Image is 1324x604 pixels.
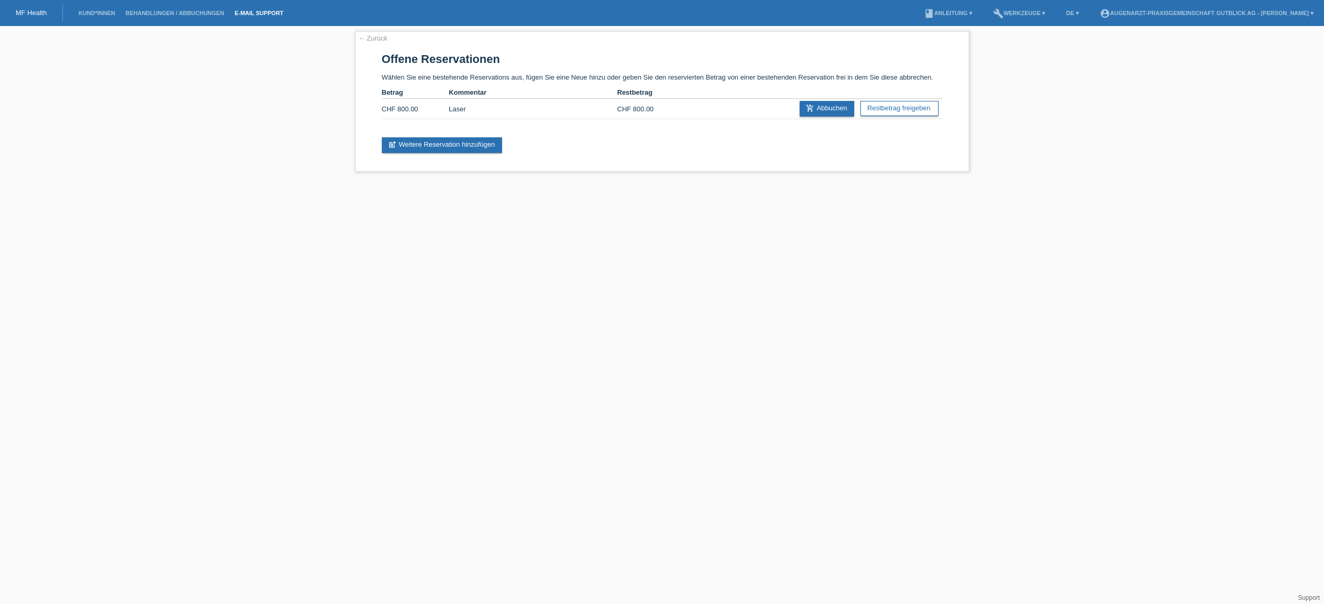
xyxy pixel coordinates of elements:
[1061,10,1084,16] a: DE ▾
[617,86,684,99] th: Restbetrag
[382,137,503,153] a: post_addWeitere Reservation hinzufügen
[860,101,938,116] a: Restbetrag freigeben
[993,8,1004,19] i: build
[120,10,229,16] a: Behandlungen / Abbuchungen
[16,9,47,17] a: MF Health
[1298,594,1320,601] a: Support
[358,34,388,42] a: ← Zurück
[388,140,396,149] i: post_add
[924,8,934,19] i: book
[229,10,289,16] a: E-Mail Support
[382,53,943,66] h1: Offene Reservationen
[449,86,617,99] th: Kommentar
[988,10,1051,16] a: buildWerkzeuge ▾
[806,104,814,112] i: add_shopping_cart
[617,99,684,119] td: CHF 800.00
[800,101,855,117] a: add_shopping_cartAbbuchen
[73,10,120,16] a: Kund*innen
[382,86,449,99] th: Betrag
[355,31,969,172] div: Wählen Sie eine bestehende Reservations aus, fügen Sie eine Neue hinzu oder geben Sie den reservi...
[919,10,978,16] a: bookAnleitung ▾
[449,99,617,119] td: Laser
[1095,10,1319,16] a: account_circleAugenarzt-Praxisgemeinschaft Gutblick AG - [PERSON_NAME] ▾
[1100,8,1110,19] i: account_circle
[382,99,449,119] td: CHF 800.00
